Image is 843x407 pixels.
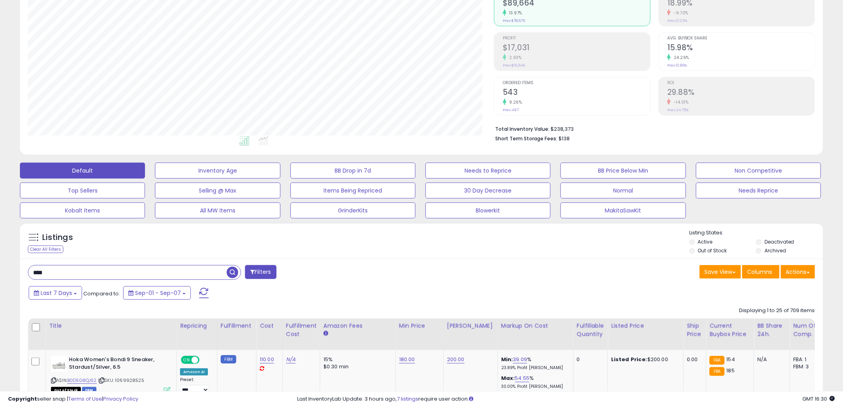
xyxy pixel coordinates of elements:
[710,322,751,338] div: Current Buybox Price
[286,322,317,338] div: Fulfillment Cost
[501,356,513,363] b: Min:
[700,265,741,279] button: Save View
[447,322,494,330] div: [PERSON_NAME]
[793,356,819,363] div: FBA: 1
[793,363,819,370] div: FBM: 3
[155,163,280,179] button: Inventory Age
[506,99,522,105] small: 9.26%
[781,265,815,279] button: Actions
[221,355,236,364] small: FBM
[803,395,835,403] span: 2025-09-15 16:30 GMT
[577,322,604,338] div: Fulfillable Quantity
[425,183,551,199] button: 30 Day Decrease
[397,395,419,403] a: 7 listings
[506,55,522,61] small: 2.93%
[513,356,527,364] a: 39.09
[20,203,145,218] button: Kobalt Items
[727,367,735,374] span: 185
[696,163,821,179] button: Non Competitive
[123,286,191,300] button: Sep-01 - Sep-07
[698,238,713,245] label: Active
[323,363,390,370] div: $0.30 min
[260,356,274,364] a: 110.00
[559,135,570,142] span: $138
[757,356,784,363] div: N/A
[425,163,551,179] button: Needs to Reprice
[503,36,650,41] span: Profit
[399,322,440,330] div: Min Price
[103,395,138,403] a: Privacy Policy
[727,356,735,363] span: 154
[742,265,780,279] button: Columns
[696,183,821,199] button: Needs Reprice
[503,43,650,54] h2: $17,031
[501,374,515,382] b: Max:
[67,377,97,384] a: B0D5G8QJ52
[447,356,465,364] a: 200.00
[710,367,724,376] small: FBA
[98,377,144,383] span: | SKU: 1069928525
[8,395,138,403] div: seller snap | |
[561,203,686,218] button: MakitaSawKit
[69,356,166,373] b: Hoka Women's Bondi 9 Sneaker, Stardust/Silver, 6.5
[68,395,102,403] a: Terms of Use
[710,356,724,365] small: FBA
[20,183,145,199] button: Top Sellers
[20,163,145,179] button: Default
[290,183,416,199] button: Items Being Repriced
[51,356,67,372] img: 315oY26xOUL._SL40_.jpg
[495,126,549,132] b: Total Inventory Value:
[245,265,276,279] button: Filters
[503,18,525,23] small: Prev: $78,676
[323,330,328,337] small: Amazon Fees.
[690,229,823,237] p: Listing States:
[667,81,815,85] span: ROI
[399,356,415,364] a: 180.00
[49,322,173,330] div: Title
[83,290,120,297] span: Compared to:
[667,36,815,41] span: Avg. Buybox Share
[290,203,416,218] button: GrinderKits
[698,247,727,254] label: Out of Stock
[135,289,181,297] span: Sep-01 - Sep-07
[739,307,815,315] div: Displaying 1 to 25 of 709 items
[671,55,689,61] small: 24.26%
[503,108,519,112] small: Prev: 497
[515,374,530,382] a: 54.55
[495,135,557,142] b: Short Term Storage Fees:
[180,322,214,330] div: Repricing
[577,356,602,363] div: 0
[221,322,253,330] div: Fulfillment
[323,356,390,363] div: 15%
[747,268,772,276] span: Columns
[180,377,211,395] div: Preset:
[198,357,211,364] span: OFF
[28,246,63,253] div: Clear All Filters
[611,356,677,363] div: $200.00
[29,286,82,300] button: Last 7 Days
[425,203,551,218] button: Blowerkit
[561,183,686,199] button: Normal
[501,375,567,389] div: %
[286,356,296,364] a: N/A
[501,356,567,371] div: %
[765,247,786,254] label: Archived
[757,322,786,338] div: BB Share 24h.
[41,289,72,297] span: Last 7 Days
[667,88,815,98] h2: 29.88%
[495,124,809,133] li: $238,373
[155,203,280,218] button: All MW Items
[290,163,416,179] button: BB Drop in 7d
[180,368,208,376] div: Amazon AI
[667,18,687,23] small: Prev: 21.03%
[260,322,279,330] div: Cost
[687,356,700,363] div: 0.00
[667,108,688,112] small: Prev: 34.75%
[611,356,647,363] b: Listed Price:
[667,63,687,68] small: Prev: 12.86%
[503,88,650,98] h2: 543
[501,322,570,330] div: Markup on Cost
[793,322,822,338] div: Num of Comp.
[51,356,171,393] div: ASIN:
[611,322,680,330] div: Listed Price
